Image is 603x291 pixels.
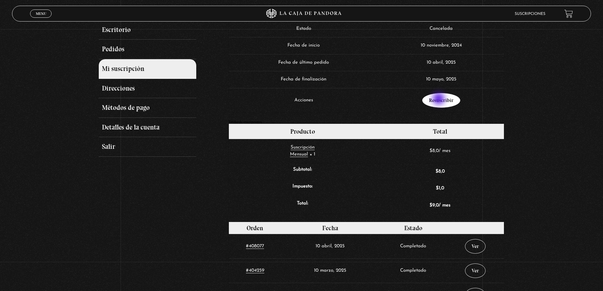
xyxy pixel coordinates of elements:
td: 10 mayo, 2025 [379,71,504,88]
a: View your shopping cart [564,9,573,18]
th: Subtotal: [229,163,376,180]
span: $ [436,186,439,191]
span: 8,0 [430,149,439,153]
a: Direcciones [99,79,196,98]
h2: Totales de suscripciones [229,120,504,123]
td: 10 noviembre, 2024 [379,37,504,54]
span: 8,0 [436,169,445,174]
td: / mes [376,197,504,214]
a: Pedidos [99,40,196,59]
time: 1744301438 [316,244,345,249]
a: Detalles de la cuenta [99,118,196,137]
td: Completado [380,258,447,283]
span: Suscripción [291,145,315,150]
a: Escritorio [99,20,196,40]
a: Ver [465,263,486,278]
td: Completado [380,234,447,258]
td: Cancelada [379,21,504,37]
a: Mi suscripción [99,59,196,79]
td: / mes [376,139,504,163]
td: Fecha de finalización [229,71,379,88]
a: Ver [465,239,486,254]
span: Menu [36,12,46,16]
a: Salir [99,137,196,157]
td: Acciones [229,88,379,112]
td: 10 abril, 2025 [379,54,504,71]
a: Suscripción Mensual [290,145,315,157]
a: #408077 [246,244,264,249]
th: Producto [229,124,376,139]
a: Resuscribir [422,93,460,108]
a: Métodos de pago [99,98,196,118]
span: 9,0 [430,203,439,208]
span: $ [436,169,438,174]
td: Fecha de inicio [229,37,379,54]
a: Suscripciones [515,12,545,16]
th: Total [376,124,504,139]
time: 1741623028 [314,268,346,273]
a: #404259 [246,268,264,273]
span: $ [430,149,432,153]
td: Estado [229,21,379,37]
span: Fecha [322,224,338,232]
span: Estado [404,224,422,232]
th: Impuesto: [229,180,376,197]
span: Cerrar [34,17,48,22]
span: $ [430,203,432,208]
th: Total: [229,197,376,214]
nav: Páginas de cuenta [99,20,220,157]
span: 1,0 [436,186,444,191]
strong: × 1 [310,152,315,157]
td: Fecha de último pedido [229,54,379,71]
span: Orden [247,224,263,232]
